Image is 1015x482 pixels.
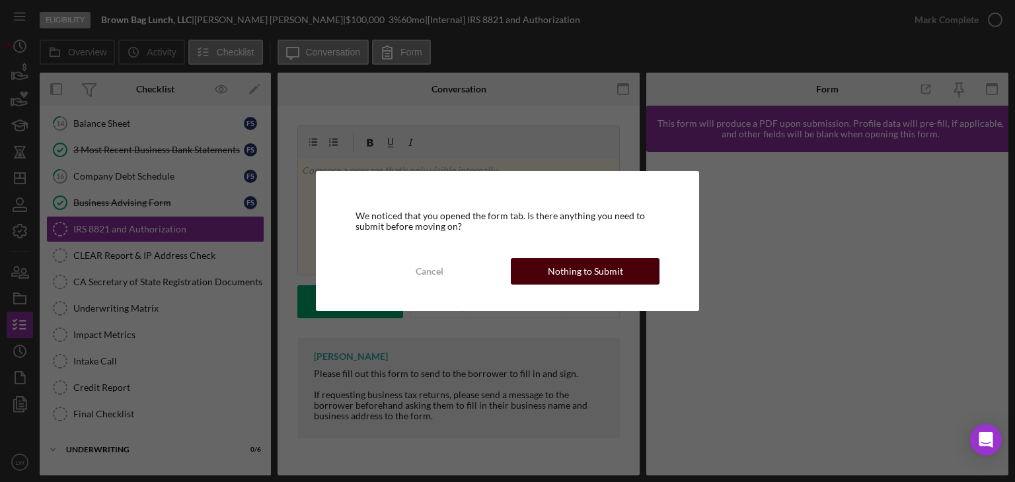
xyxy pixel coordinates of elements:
div: Nothing to Submit [548,258,623,285]
button: Nothing to Submit [511,258,659,285]
div: Open Intercom Messenger [970,424,1002,456]
div: Cancel [416,258,443,285]
button: Cancel [356,258,504,285]
div: We noticed that you opened the form tab. Is there anything you need to submit before moving on? [356,211,660,232]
